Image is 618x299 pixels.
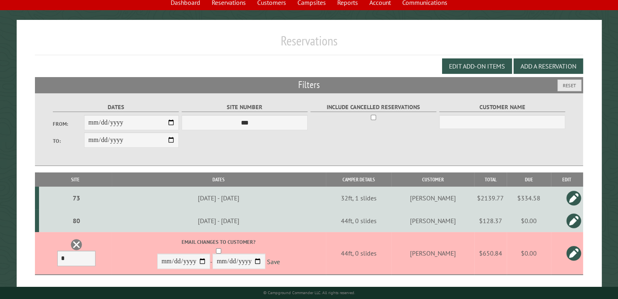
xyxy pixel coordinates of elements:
label: From: [53,120,85,128]
a: Save [267,258,280,266]
button: Reset [557,80,581,91]
button: Edit Add-on Items [442,58,512,74]
td: 44ft, 0 slides [326,232,391,275]
label: Site Number [182,103,308,112]
td: $0.00 [507,209,551,232]
td: $334.58 [507,187,551,209]
td: 32ft, 1 slides [326,187,391,209]
div: 80 [42,217,110,225]
div: [DATE] - [DATE] [113,194,325,202]
div: [DATE] - [DATE] [113,217,325,225]
label: To: [53,137,85,145]
h2: Filters [35,77,583,92]
td: [PERSON_NAME] [391,232,474,275]
th: Total [474,172,507,187]
th: Camper Details [326,172,391,187]
td: [PERSON_NAME] [391,209,474,232]
td: [PERSON_NAME] [391,187,474,209]
label: Dates [53,103,179,112]
label: Include Cancelled Reservations [310,103,437,112]
th: Due [507,172,551,187]
td: $0.00 [507,232,551,275]
th: Customer [391,172,474,187]
div: - [113,238,325,271]
div: 73 [42,194,110,202]
td: $2139.77 [474,187,507,209]
td: $650.84 [474,232,507,275]
small: © Campground Commander LLC. All rights reserved. [263,290,355,295]
th: Dates [112,172,326,187]
th: Edit [551,172,583,187]
th: Site [39,172,112,187]
td: $128.37 [474,209,507,232]
label: Customer Name [439,103,566,112]
button: Add a Reservation [514,58,583,74]
h1: Reservations [35,33,583,55]
label: Email changes to customer? [113,238,325,246]
td: 44ft, 0 slides [326,209,391,232]
a: Delete this reservation [70,239,82,251]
